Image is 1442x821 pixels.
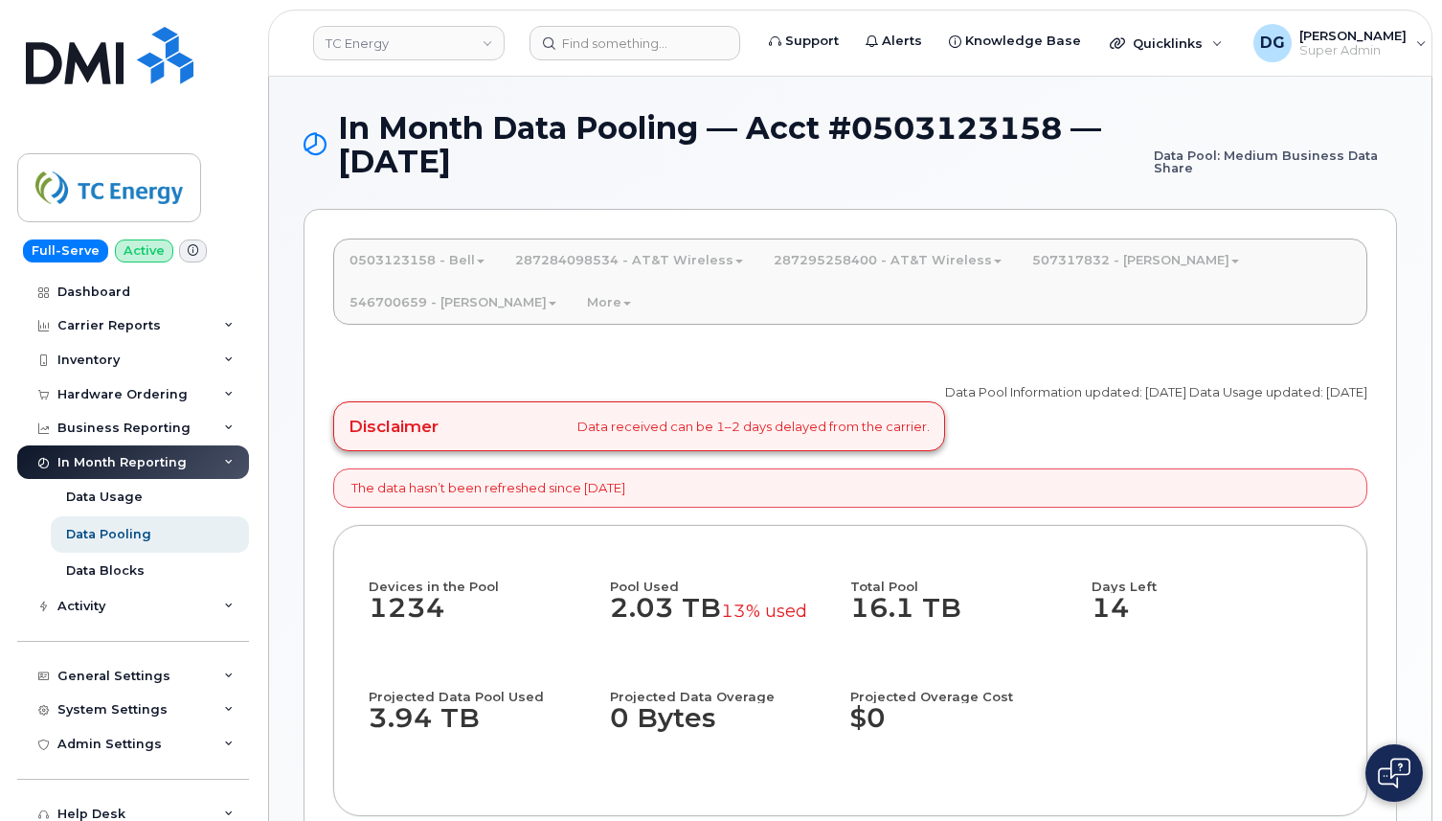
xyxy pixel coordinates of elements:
h4: Days Left [1092,560,1333,593]
div: The data hasn’t been refreshed since [DATE] [333,468,1367,508]
dd: 16.1 TB [850,593,1074,643]
dd: $0 [850,703,1092,753]
h4: Projected Data Overage [610,671,834,703]
h4: Total Pool [850,560,1074,593]
h4: Devices in the Pool [369,560,610,593]
dd: 2.03 TB [610,593,834,643]
div: Data received can be 1–2 days delayed from the carrier. [333,401,945,451]
a: 287295258400 - AT&T Wireless [758,239,1017,282]
dd: 0 Bytes [610,703,834,753]
small: 13% used [721,600,807,622]
a: 0503123158 - Bell [334,239,500,282]
h4: Projected Data Pool Used [369,671,593,703]
a: 287284098534 - AT&T Wireless [500,239,758,282]
dd: 3.94 TB [369,703,593,753]
p: Data Pool Information updated: [DATE] Data Usage updated: [DATE] [945,383,1367,401]
h4: Pool Used [610,560,834,593]
a: 546700659 - [PERSON_NAME] [334,282,572,324]
h4: Disclaimer [349,417,439,436]
a: 507317832 - [PERSON_NAME] [1017,239,1254,282]
small: Data Pool: Medium Business Data Share [1154,111,1397,174]
h4: Projected Overage Cost [850,671,1092,703]
a: More [572,282,646,324]
dd: 1234 [369,593,610,643]
dd: 14 [1092,593,1333,643]
img: Open chat [1378,758,1410,788]
h1: In Month Data Pooling — Acct #0503123158 — [DATE] [304,111,1397,178]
